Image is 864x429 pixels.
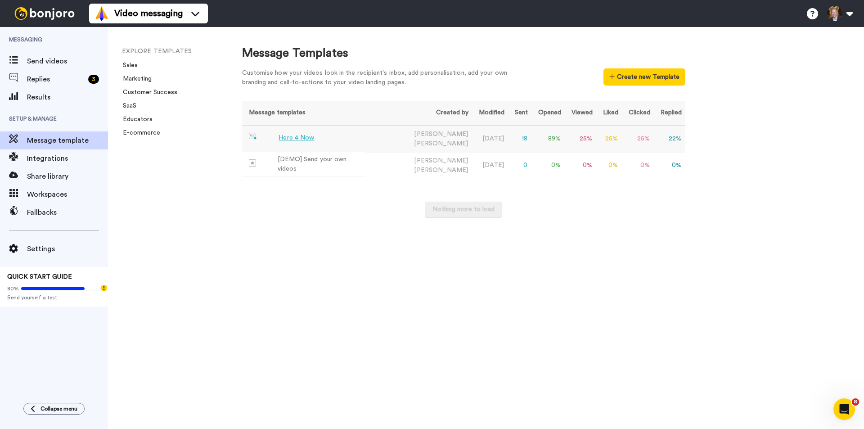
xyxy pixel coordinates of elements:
td: 0 % [565,152,596,179]
a: SaaS [117,103,136,109]
td: 18 [508,126,531,152]
td: 89 % [531,126,565,152]
td: 0 [508,152,531,179]
td: 22 % [654,126,685,152]
td: [PERSON_NAME] [365,152,472,179]
a: E-commerce [117,130,160,136]
span: Fallbacks [27,207,108,218]
span: Settings [27,244,108,254]
span: Video messaging [114,7,183,20]
span: Message template [27,135,108,146]
th: Opened [531,101,565,126]
span: Collapse menu [40,405,77,412]
div: Customise how your videos look in the recipient's inbox, add personalisation, add your own brandi... [242,68,521,87]
iframe: Intercom live chat [833,398,855,420]
td: 0 % [596,152,622,179]
th: Modified [472,101,508,126]
span: Results [27,92,108,103]
span: 8 [852,398,859,406]
a: Marketing [117,76,152,82]
span: [PERSON_NAME] [414,167,468,173]
div: Tooltip anchor [100,284,108,292]
td: 0 % [622,152,654,179]
th: Liked [596,101,622,126]
td: 0 % [654,152,685,179]
li: EXPLORE TEMPLATES [122,47,243,56]
span: Workspaces [27,189,108,200]
th: Message templates [242,101,366,126]
th: Clicked [622,101,654,126]
a: Sales [117,62,138,68]
span: [PERSON_NAME] [414,140,468,147]
img: nextgen-template.svg [249,133,257,140]
div: Message Templates [242,45,685,62]
img: vm-color.svg [94,6,109,21]
span: Share library [27,171,108,182]
td: 0 % [531,152,565,179]
td: [PERSON_NAME] [365,126,472,152]
button: Collapse menu [23,403,85,415]
span: Integrations [27,153,108,164]
th: Created by [365,101,472,126]
img: bj-logo-header-white.svg [11,7,78,20]
span: 80% [7,285,19,292]
td: 25 % [622,126,654,152]
button: Create new Template [603,68,685,86]
td: [DATE] [472,152,508,179]
a: Educators [117,116,153,122]
button: Nothing more to load [425,202,502,218]
th: Replied [654,101,685,126]
th: Viewed [565,101,596,126]
a: Customer Success [117,89,177,95]
td: 25 % [565,126,596,152]
span: QUICK START GUIDE [7,274,72,280]
div: 3 [88,75,99,84]
span: Send yourself a test [7,294,101,301]
td: 25 % [596,126,622,152]
th: Sent [508,101,531,126]
div: [DEMO] Send your own videos [278,155,362,174]
span: Replies [27,74,85,85]
td: [DATE] [472,126,508,152]
div: Here 4 Now [279,133,314,143]
img: demo-template.svg [249,159,256,167]
span: Send videos [27,56,108,67]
